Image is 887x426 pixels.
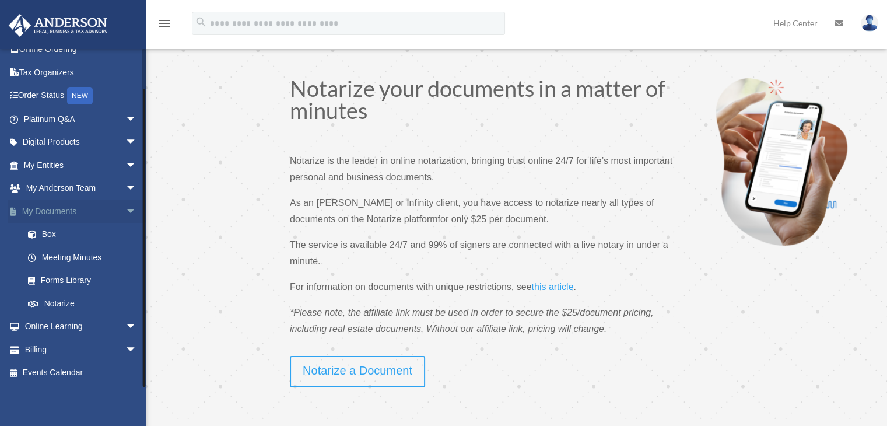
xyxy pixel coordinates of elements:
[8,84,155,108] a: Order StatusNEW
[437,214,548,224] span: for only $25 per document.
[16,269,155,292] a: Forms Library
[531,282,573,292] span: this article
[5,14,111,37] img: Anderson Advisors Platinum Portal
[290,356,425,387] a: Notarize a Document
[125,315,149,339] span: arrow_drop_down
[125,338,149,362] span: arrow_drop_down
[8,315,155,338] a: Online Learningarrow_drop_down
[67,87,93,104] div: NEW
[290,282,531,292] span: For information on documents with unique restrictions, see
[711,77,851,246] img: Notarize-hero
[290,156,672,182] span: Notarize is the leader in online notarization, bringing trust online 24/7 for life’s most importa...
[8,200,155,223] a: My Documentsarrow_drop_down
[16,246,155,269] a: Meeting Minutes
[573,282,576,292] span: .
[125,153,149,177] span: arrow_drop_down
[125,131,149,155] span: arrow_drop_down
[8,38,155,61] a: Online Ordering
[8,61,155,84] a: Tax Organizers
[8,131,155,154] a: Digital Productsarrow_drop_down
[16,223,155,246] a: Box
[157,20,171,30] a: menu
[290,77,675,127] h1: Notarize your documents in a matter of minutes
[861,15,878,32] img: User Pic
[8,177,155,200] a: My Anderson Teamarrow_drop_down
[531,282,573,298] a: this article
[8,107,155,131] a: Platinum Q&Aarrow_drop_down
[8,361,155,385] a: Events Calendar
[125,107,149,131] span: arrow_drop_down
[290,240,668,266] span: The service is available 24/7 and 99% of signers are connected with a live notary in under a minute.
[8,338,155,361] a: Billingarrow_drop_down
[8,153,155,177] a: My Entitiesarrow_drop_down
[16,292,149,315] a: Notarize
[290,198,654,224] span: As an [PERSON_NAME] or Infinity client, you have access to notarize nearly all types of documents...
[125,177,149,201] span: arrow_drop_down
[125,200,149,224] span: arrow_drop_down
[157,16,171,30] i: menu
[195,16,208,29] i: search
[290,308,653,334] span: *Please note, the affiliate link must be used in order to secure the $25/document pricing, includ...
